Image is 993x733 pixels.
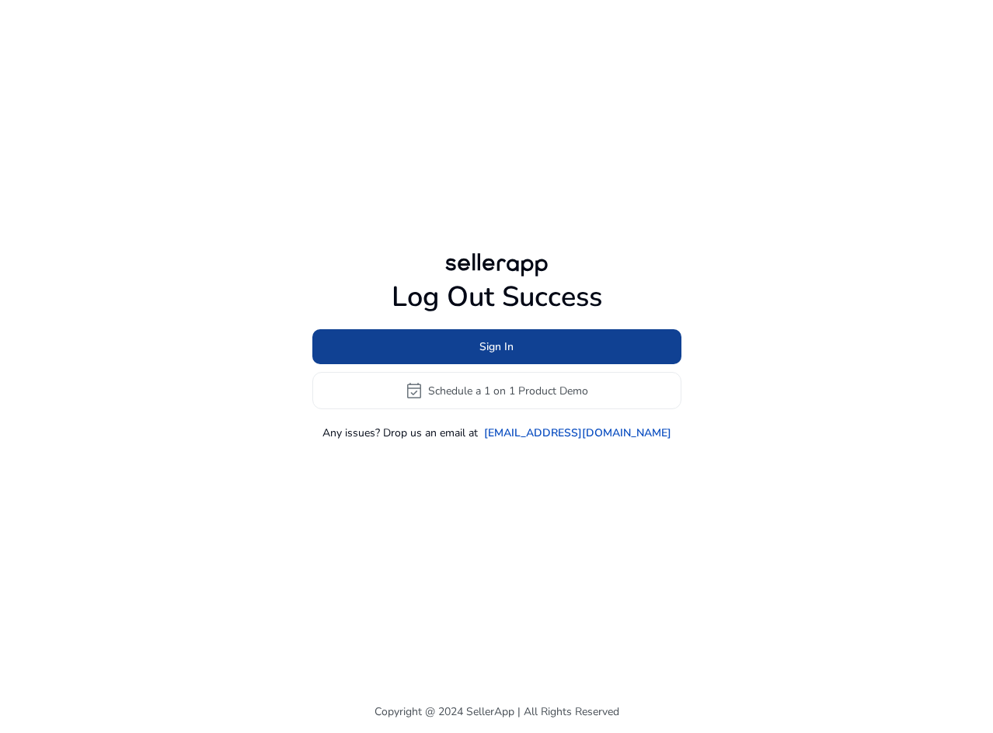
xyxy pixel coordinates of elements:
button: event_availableSchedule a 1 on 1 Product Demo [312,372,681,409]
h1: Log Out Success [312,280,681,314]
a: [EMAIL_ADDRESS][DOMAIN_NAME] [484,425,671,441]
button: Sign In [312,329,681,364]
p: Any issues? Drop us an email at [322,425,478,441]
span: Sign In [479,339,514,355]
span: event_available [405,381,423,400]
